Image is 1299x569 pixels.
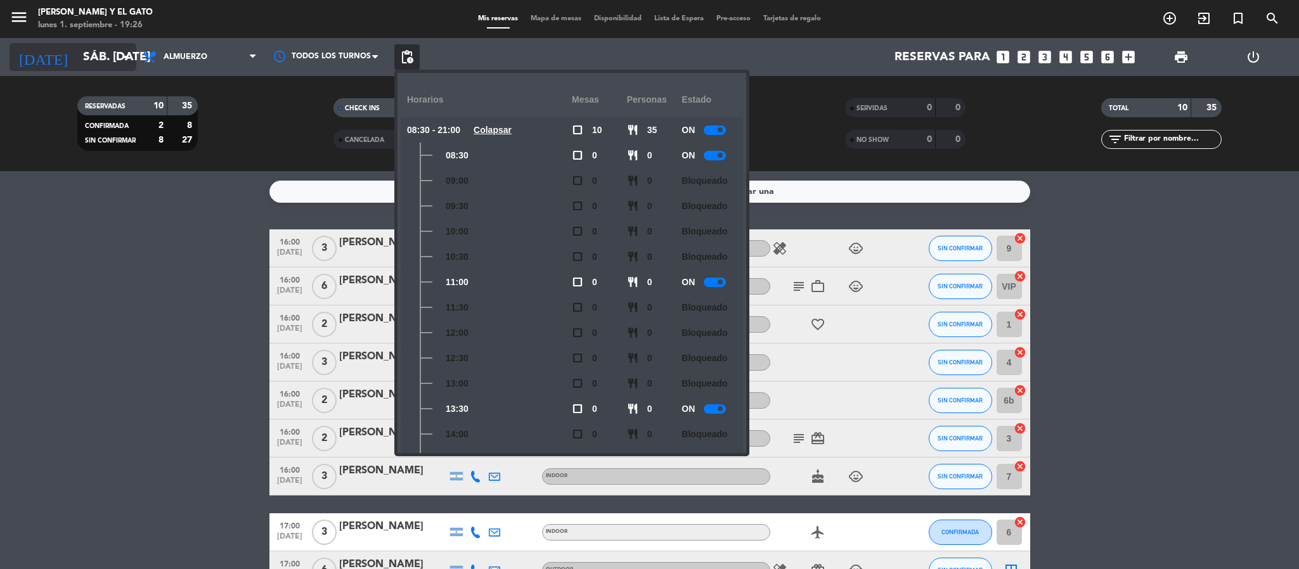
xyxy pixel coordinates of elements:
span: ON [682,148,695,163]
span: Pre-acceso [710,15,757,22]
span: 0 [592,174,597,188]
div: [PERSON_NAME] [339,348,447,365]
i: card_giftcard [810,431,825,446]
span: 0 [592,326,597,340]
span: 3 [312,350,337,375]
span: [DATE] [274,532,306,547]
span: SIN CONFIRMAR [938,359,983,366]
span: pending_actions [399,49,415,65]
span: INDOOR [546,529,567,534]
span: CONFIRMADA [941,528,979,535]
strong: 8 [187,121,195,130]
span: 0 [592,148,597,163]
span: 0 [592,300,597,315]
span: check_box_outline_blank [572,378,583,389]
strong: 0 [927,103,932,112]
span: SERVIDAS [856,105,888,112]
span: restaurant [627,276,638,288]
span: restaurant [627,378,638,389]
i: healing [772,241,787,256]
u: Colapsar [474,125,512,135]
button: SIN CONFIRMAR [929,426,992,451]
span: 17:00 [274,518,306,532]
span: 2 [312,426,337,451]
strong: 10 [153,101,164,110]
span: 10:30 [446,250,469,264]
span: SIN CONFIRMAR [938,435,983,442]
span: 0 [647,452,652,467]
i: child_care [848,469,863,484]
span: 14:00 [446,427,469,442]
span: Reservas para [895,50,990,64]
span: Lista de Espera [648,15,710,22]
span: ON [682,123,695,137]
div: [PERSON_NAME] [339,518,447,535]
button: SIN CONFIRMAR [929,388,992,413]
div: [PERSON_NAME] [339,387,447,403]
span: CANCELADA [345,137,384,143]
span: SIN CONFIRMAR [938,473,983,480]
i: cancel [1014,270,1026,283]
i: cancel [1014,422,1026,435]
span: Bloqueado [682,300,727,315]
strong: 2 [158,121,164,130]
button: SIN CONFIRMAR [929,236,992,261]
span: 16:00 [274,424,306,438]
strong: 35 [182,101,195,110]
i: looks_one [995,49,1011,65]
i: cancel [1014,308,1026,321]
span: ON [682,402,695,416]
span: 16:00 [274,348,306,362]
span: CONFIRMADA [85,123,129,129]
span: [DATE] [274,286,306,301]
i: looks_two [1016,49,1032,65]
div: [PERSON_NAME] [339,463,447,479]
div: personas [627,82,682,117]
div: [PERSON_NAME] [PERSON_NAME] [339,425,447,441]
button: CONFIRMADA [929,520,992,545]
span: restaurant [627,302,638,313]
span: 10:00 [446,224,469,239]
span: 3 [312,464,337,489]
div: Mesas [572,82,627,117]
span: 0 [592,351,597,366]
span: 2 [312,312,337,337]
i: cancel [1014,460,1026,473]
span: NO SHOW [856,137,889,143]
i: subject [791,279,806,294]
span: Bloqueado [682,199,727,214]
span: check_box_outline_blank [572,352,583,364]
span: restaurant [627,124,638,136]
div: [PERSON_NAME] [339,234,447,251]
i: child_care [848,241,863,256]
span: check_box_outline_blank [572,200,583,212]
i: work_outline [810,279,825,294]
span: TOTAL [1109,105,1128,112]
strong: 27 [182,136,195,144]
span: Bloqueado [682,427,727,442]
span: restaurant [627,251,638,262]
span: 0 [592,402,597,416]
span: check_box_outline_blank [572,251,583,262]
span: ON [682,275,695,290]
span: Bloqueado [682,351,727,366]
span: 09:00 [446,174,469,188]
div: Estado [682,82,737,117]
button: SIN CONFIRMAR [929,312,992,337]
span: Bloqueado [682,250,727,264]
span: 16:00 [274,386,306,400]
input: Filtrar por nombre... [1123,132,1221,146]
i: looks_5 [1078,49,1095,65]
i: menu [10,8,29,27]
span: check_box_outline_blank [572,428,583,440]
button: SIN CONFIRMAR [929,274,992,299]
span: 0 [647,376,652,391]
span: 09:30 [446,199,469,214]
span: 0 [647,300,652,315]
span: 11:30 [446,300,469,315]
strong: 35 [1206,103,1219,112]
span: check_box_outline_blank [572,327,583,338]
span: 08:30 - 21:00 [407,123,460,137]
span: 12:00 [446,326,469,340]
span: 0 [647,199,652,214]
